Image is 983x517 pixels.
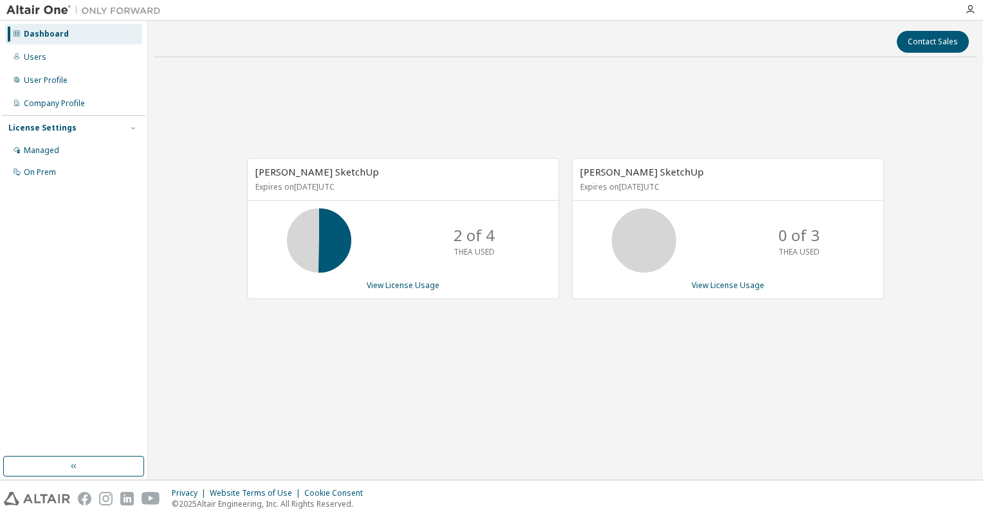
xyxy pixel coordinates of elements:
img: instagram.svg [99,492,113,505]
div: Dashboard [24,29,69,39]
span: [PERSON_NAME] SketchUp [255,165,379,178]
div: User Profile [24,75,68,86]
div: Privacy [172,488,210,498]
div: On Prem [24,167,56,177]
img: Altair One [6,4,167,17]
div: Managed [24,145,59,156]
span: [PERSON_NAME] SketchUp [580,165,704,178]
img: facebook.svg [78,492,91,505]
div: Users [24,52,46,62]
p: © 2025 Altair Engineering, Inc. All Rights Reserved. [172,498,371,509]
img: altair_logo.svg [4,492,70,505]
a: View License Usage [692,280,764,291]
div: Website Terms of Use [210,488,304,498]
p: 2 of 4 [454,224,495,246]
p: 0 of 3 [778,224,820,246]
div: License Settings [8,123,77,133]
a: View License Usage [367,280,439,291]
p: THEA USED [454,246,495,257]
p: Expires on [DATE] UTC [255,181,547,192]
div: Company Profile [24,98,85,109]
img: youtube.svg [142,492,160,505]
img: linkedin.svg [120,492,134,505]
div: Cookie Consent [304,488,371,498]
p: Expires on [DATE] UTC [580,181,872,192]
p: THEA USED [778,246,820,257]
button: Contact Sales [897,31,969,53]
